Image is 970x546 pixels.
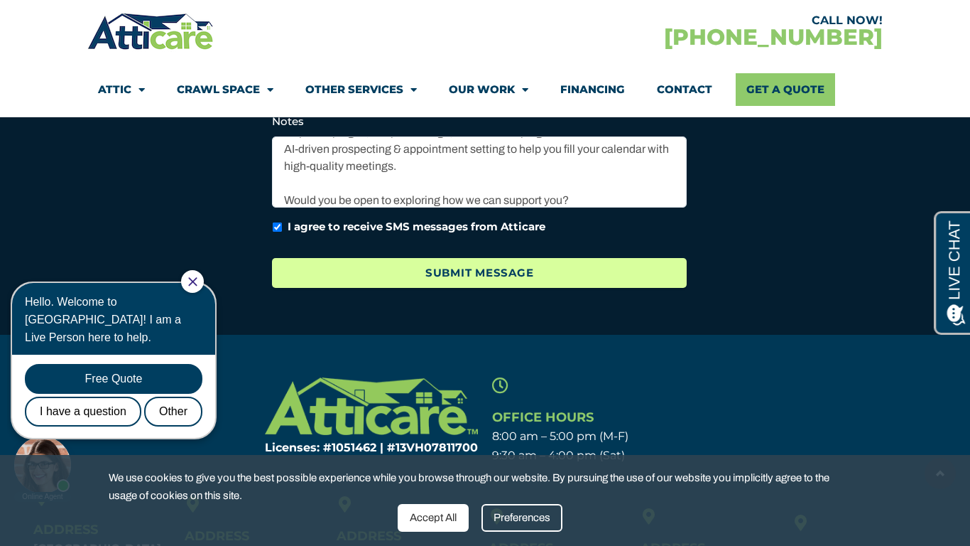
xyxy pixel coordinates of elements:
[35,11,114,29] span: Opens a chat window
[485,15,883,26] div: CALL NOW!
[177,73,273,106] a: Crawl Space
[492,427,747,465] p: 8:00 am – 5:00 pm (M-F) 9:30 am – 4:00 pm (Sat)
[98,73,145,106] a: Attic
[272,258,687,289] input: Submit Message
[305,73,417,106] a: Other Services
[560,73,625,106] a: Financing
[449,73,528,106] a: Our Work
[288,219,545,235] label: I agree to receive SMS messages from Atticare
[224,442,479,454] h6: Licenses: #1051462 | #13VH078117​00
[492,409,594,425] span: Office Hours
[398,504,469,532] div: Accept All
[98,73,872,106] nav: Menu
[7,269,234,503] iframe: Chat Invitation
[736,73,835,106] a: Get A Quote
[657,73,712,106] a: Contact
[109,469,851,504] span: We use cookies to give you the best possible experience while you browse through our website. By ...
[272,114,304,129] label: Notes
[481,504,562,532] div: Preferences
